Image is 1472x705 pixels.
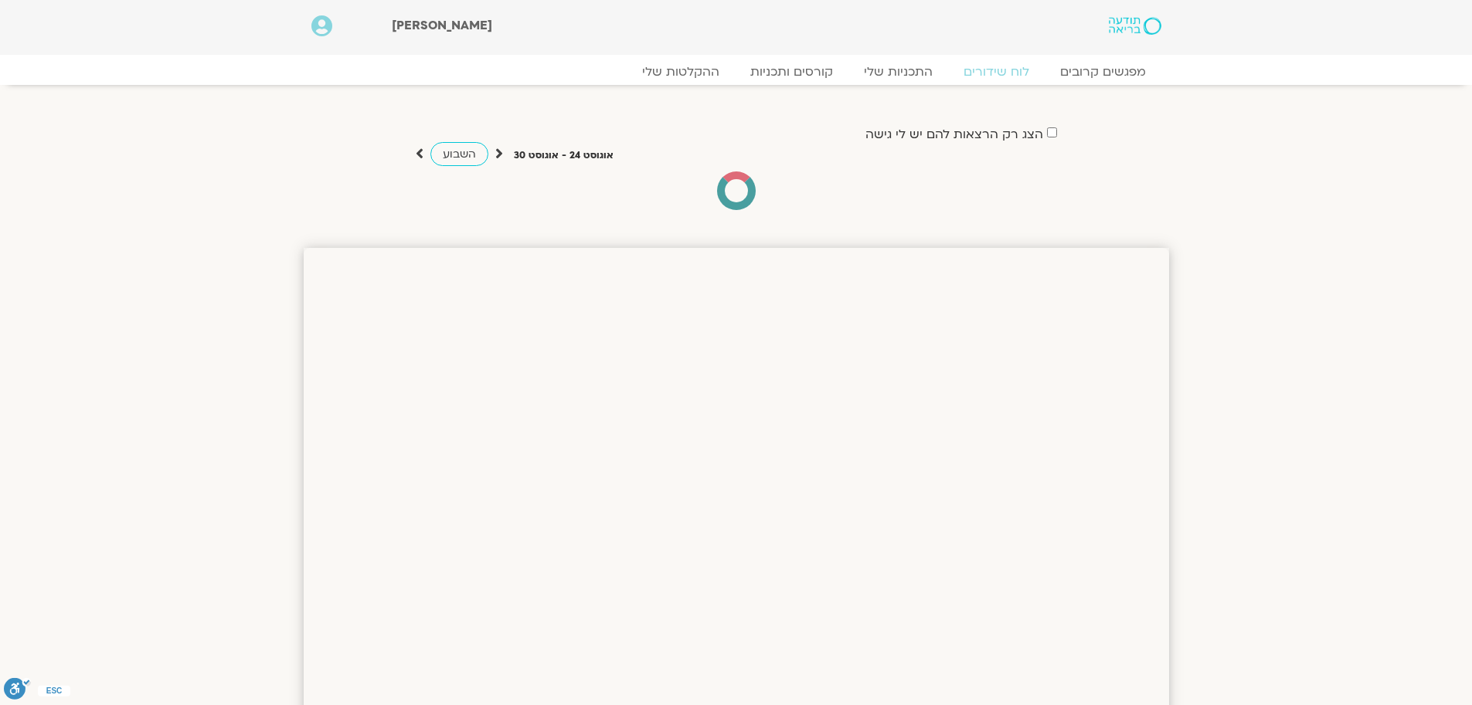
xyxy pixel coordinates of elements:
[627,64,735,80] a: ההקלטות שלי
[443,147,476,161] span: השבוע
[735,64,848,80] a: קורסים ותכניות
[430,142,488,166] a: השבוע
[392,17,492,34] span: [PERSON_NAME]
[1045,64,1161,80] a: מפגשים קרובים
[514,147,614,164] p: אוגוסט 24 - אוגוסט 30
[848,64,948,80] a: התכניות שלי
[311,64,1161,80] nav: Menu
[948,64,1045,80] a: לוח שידורים
[865,127,1043,141] label: הצג רק הרצאות להם יש לי גישה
